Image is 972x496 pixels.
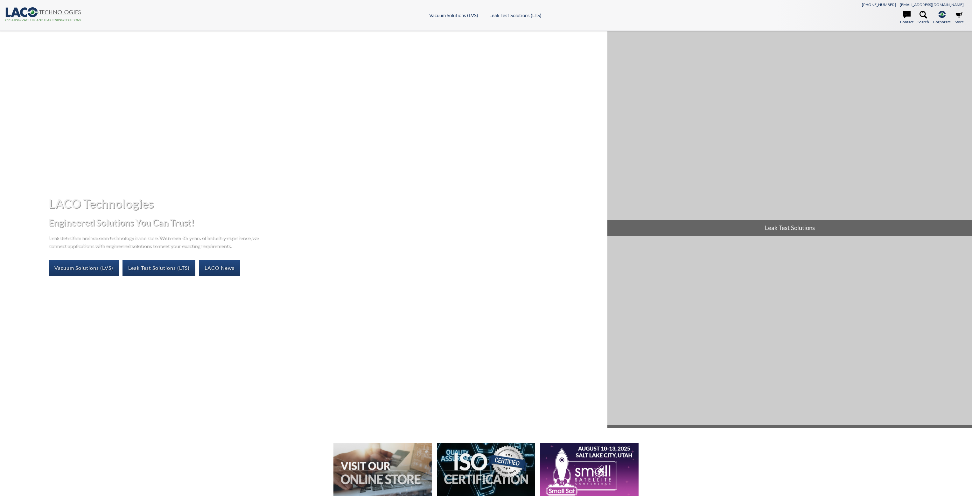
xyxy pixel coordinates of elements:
[900,11,913,25] a: Contact
[918,11,929,25] a: Search
[862,2,896,7] a: [PHONE_NUMBER]
[122,260,195,276] a: Leak Test Solutions (LTS)
[607,236,972,441] a: Vacuum Solutions
[49,196,603,211] h1: LACO Technologies
[199,260,240,276] a: LACO News
[489,12,542,18] a: Leak Test Solutions (LTS)
[933,19,951,25] span: Corporate
[955,11,964,25] a: Store
[49,234,262,250] p: Leak detection and vacuum technology is our core. With over 45 years of industry experience, we c...
[607,425,972,441] span: Vacuum Solutions
[607,220,972,236] span: Leak Test Solutions
[49,217,603,228] h2: Engineered Solutions You Can Trust!
[607,31,972,236] a: Leak Test Solutions
[429,12,478,18] a: Vacuum Solutions (LVS)
[900,2,964,7] a: [EMAIL_ADDRESS][DOMAIN_NAME]
[49,260,119,276] a: Vacuum Solutions (LVS)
